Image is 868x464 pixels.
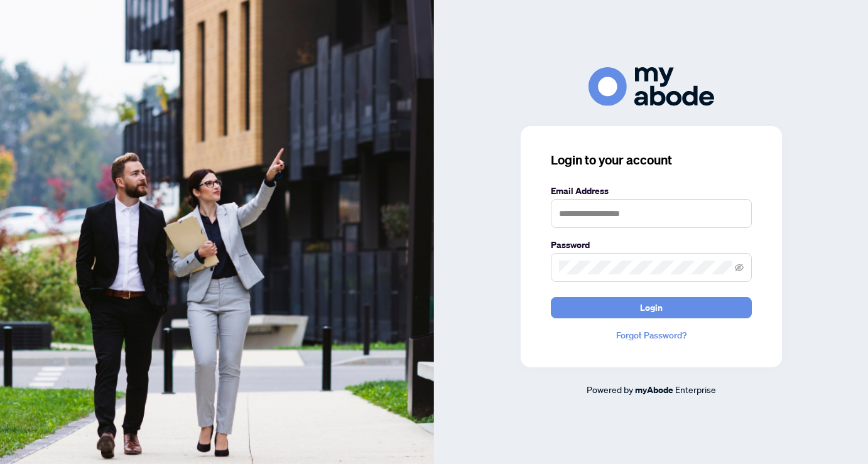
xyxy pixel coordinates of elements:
span: Powered by [587,384,633,395]
h3: Login to your account [551,151,752,169]
a: Forgot Password? [551,328,752,342]
span: Enterprise [675,384,716,395]
button: Login [551,297,752,318]
span: Login [640,298,663,318]
span: eye-invisible [735,263,744,272]
label: Email Address [551,184,752,198]
img: ma-logo [589,67,714,105]
a: myAbode [635,383,673,397]
label: Password [551,238,752,252]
